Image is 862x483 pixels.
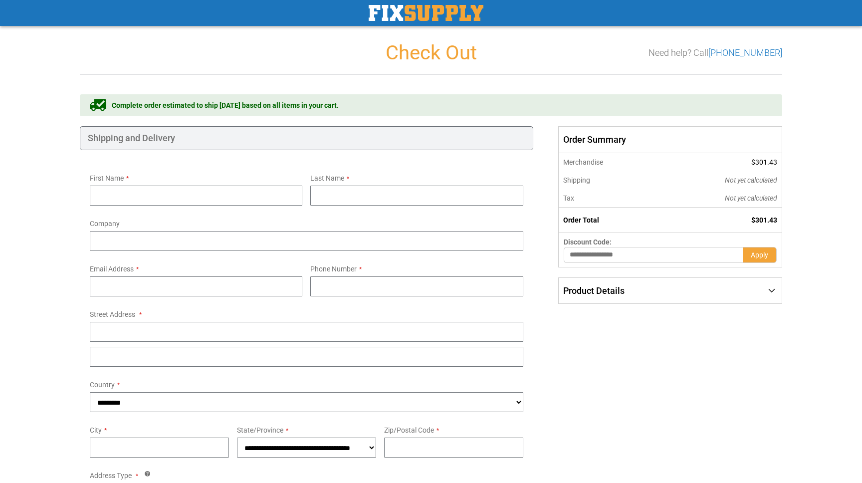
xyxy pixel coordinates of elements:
[725,176,777,184] span: Not yet calculated
[563,216,599,224] strong: Order Total
[708,47,782,58] a: [PHONE_NUMBER]
[564,238,612,246] span: Discount Code:
[90,265,134,273] span: Email Address
[751,158,777,166] span: $301.43
[725,194,777,202] span: Not yet calculated
[563,176,590,184] span: Shipping
[90,426,102,434] span: City
[90,310,135,318] span: Street Address
[384,426,434,434] span: Zip/Postal Code
[90,174,124,182] span: First Name
[743,247,777,263] button: Apply
[369,5,483,21] img: Fix Industrial Supply
[563,285,625,296] span: Product Details
[558,126,782,153] span: Order Summary
[90,381,115,389] span: Country
[648,48,782,58] h3: Need help? Call
[90,472,132,480] span: Address Type
[80,42,782,64] h1: Check Out
[751,251,768,259] span: Apply
[90,220,120,228] span: Company
[237,426,283,434] span: State/Province
[310,265,357,273] span: Phone Number
[112,100,339,110] span: Complete order estimated to ship [DATE] based on all items in your cart.
[751,216,777,224] span: $301.43
[558,189,657,208] th: Tax
[369,5,483,21] a: store logo
[310,174,344,182] span: Last Name
[558,153,657,171] th: Merchandise
[80,126,533,150] div: Shipping and Delivery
